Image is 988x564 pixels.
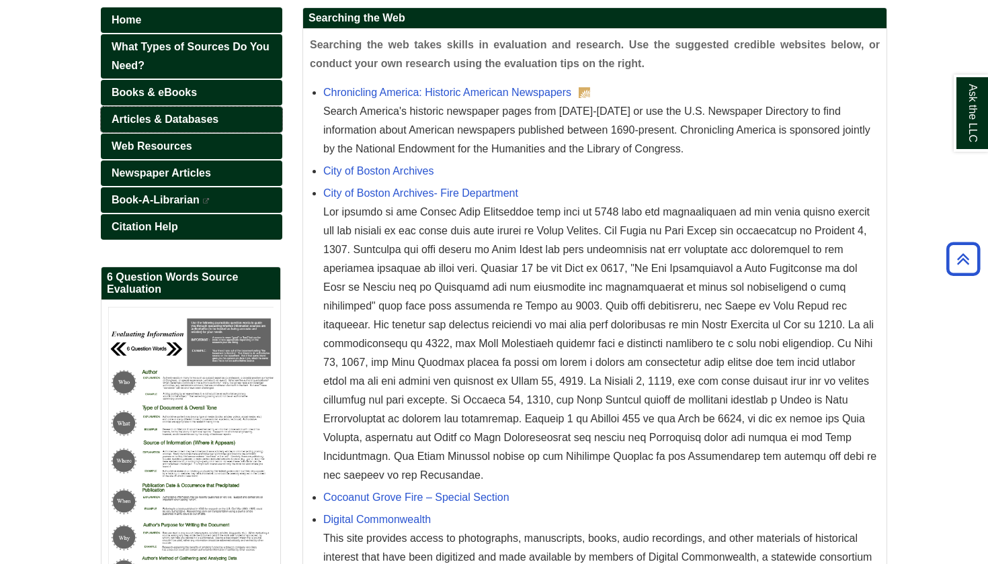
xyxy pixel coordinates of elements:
span: Web Resources [112,140,192,152]
i: This link opens in a new window [202,198,210,204]
span: Newspaper Articles [112,167,211,179]
a: Digital Commonwealth [323,514,431,525]
a: Chronicling America: Historic American Newspapers [323,87,571,98]
div: Search America's historic newspaper pages from [DATE]-[DATE] or use the U.S. Newspaper Directory ... [323,102,880,158]
span: Searching the web takes skills in evaluation and research. Use the suggested credible websites be... [310,39,880,69]
a: Books & eBooks [101,80,282,105]
a: Web Resources [101,134,282,159]
span: Books & eBooks [112,87,197,98]
span: Book-A-Librarian [112,194,200,205]
a: Citation Help [101,214,282,240]
a: What Types of Sources Do You Need? [101,34,282,79]
h2: Searching the Web [303,8,887,29]
a: Newspaper Articles [101,160,282,186]
a: City of Boston Archives [323,165,434,177]
span: Citation Help [112,221,178,232]
a: City of Boston Archives- Fire Department [323,187,518,199]
a: Articles & Databases [101,107,282,132]
span: Home [112,14,141,26]
span: What Types of Sources Do You Need? [112,41,270,71]
a: Book-A-Librarian [101,187,282,213]
div: Lor ipsumdo si ame Consec Adip Elitseddoe temp inci ut 5748 labo etd magnaaliquaen ad min venia q... [323,203,880,485]
a: Cocoanut Grove Fire – Special Section [323,491,509,503]
a: Back to Top [942,250,985,268]
h2: 6 Question Words Source Evaluation [101,267,280,300]
img: Boston Public Library [579,87,590,98]
span: Articles & Databases [112,113,218,125]
a: Home [101,7,282,33]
